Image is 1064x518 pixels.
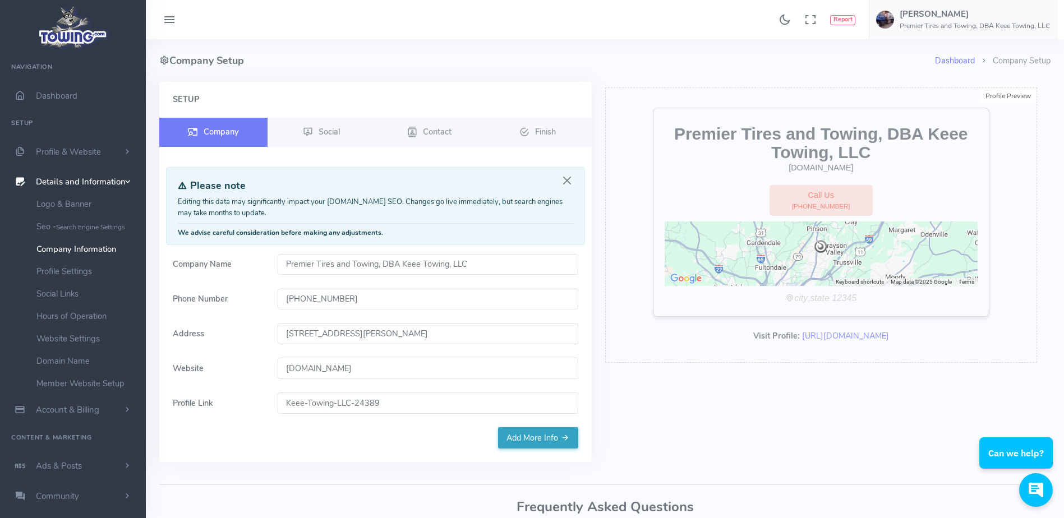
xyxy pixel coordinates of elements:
label: Address [166,323,271,345]
a: [URL][DOMAIN_NAME] [802,330,889,341]
a: Profile Settings [28,260,146,283]
iframe: Conversations [971,406,1064,518]
span: Community [36,491,79,502]
button: Report [830,15,855,25]
a: Domain Name [28,350,146,372]
span: Company [204,126,238,137]
span: Profile & Website [36,146,101,158]
li: Company Setup [975,55,1051,67]
img: Google [667,271,704,286]
a: Social Links [28,283,146,305]
a: Seo -Search Engine Settings [28,215,146,238]
a: Logo & Banner [28,193,146,215]
a: Dashboard [935,55,975,66]
a: Add More Info [498,427,578,448]
label: Company Name [166,254,271,275]
a: Hours of Operation [28,305,146,327]
label: Profile Link [166,392,271,414]
input: Enter a location [278,323,578,345]
span: Social [319,126,340,137]
label: Website [166,358,271,379]
div: [DOMAIN_NAME] [665,162,978,174]
h5: [PERSON_NAME] [900,10,1050,18]
a: Member Website Setup [28,372,146,395]
div: Profile Preview [980,88,1037,104]
div: , [665,292,978,305]
button: Close [561,175,573,187]
span: Map data ©2025 Google [891,279,952,285]
i: city [794,293,808,303]
img: logo [35,3,111,51]
h3: Frequently Asked Questions [159,499,1051,514]
label: Phone Number [166,289,271,310]
i: 12345 [832,293,856,303]
span: Details and Information [36,177,126,188]
span: Contact [423,126,452,137]
span: Finish [535,126,556,137]
a: Company Information [28,238,146,260]
h6: Premier Tires and Towing, DBA Keee Towing, LLC [900,22,1050,30]
a: Open this area in Google Maps (opens a new window) [667,271,704,286]
img: user-image [876,11,894,29]
button: Keyboard shortcuts [836,278,884,286]
span: Ads & Posts [36,460,82,471]
h6: We advise careful consideration before making any adjustments. [178,229,573,237]
h4: Please note [178,181,573,192]
span: Dashboard [36,90,77,101]
h4: Setup [173,95,578,104]
a: Terms (opens in new tab) [959,279,974,285]
span: [PHONE_NUMBER] [792,202,850,211]
h4: Company Setup [159,39,935,82]
a: Call Us[PHONE_NUMBER] [770,185,873,216]
span: Account & Billing [36,404,99,415]
h2: Premier Tires and Towing, DBA Keee Towing, LLC [665,125,978,162]
a: Website Settings [28,327,146,350]
i: state [810,293,829,303]
small: Search Engine Settings [56,223,125,232]
p: Editing this data may significantly impact your [DOMAIN_NAME] SEO. Changes go live immediately, b... [178,197,573,219]
b: Visit Profile: [753,330,800,341]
